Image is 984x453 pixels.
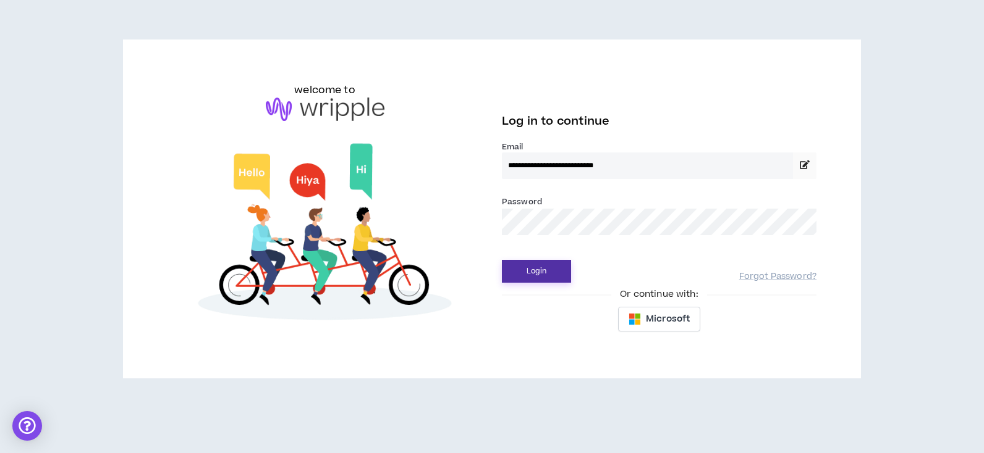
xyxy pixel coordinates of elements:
[502,141,816,152] label: Email
[12,411,42,441] div: Open Intercom Messenger
[502,196,542,207] label: Password
[168,133,482,335] img: Welcome to Wripple
[294,83,355,98] h6: welcome to
[266,98,384,121] img: logo-brand.png
[611,288,706,301] span: Or continue with:
[646,312,690,326] span: Microsoft
[502,260,571,283] button: Login
[502,114,609,129] span: Log in to continue
[739,271,816,283] a: Forgot Password?
[618,307,700,331] button: Microsoft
